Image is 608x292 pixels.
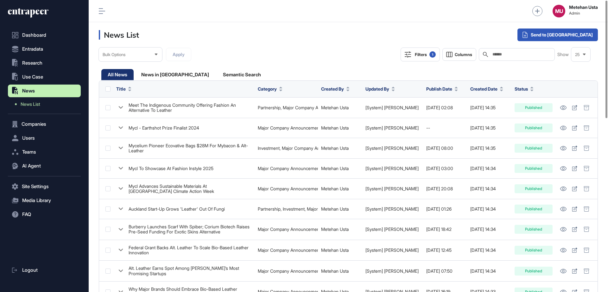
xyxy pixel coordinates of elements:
div: Partnership, Major Company Announcement [258,105,315,110]
div: Investment, Major Company Announcement [258,146,315,151]
div: Mycelium Pioneer Ecovative Bags $28M For Mybacon & Alt-Leather [129,143,251,154]
a: Metehan Usta [321,105,349,110]
span: AI Agent [22,163,41,168]
div: 1 [429,51,436,58]
span: Show [557,52,569,57]
div: Major Company Announcement [258,248,315,253]
div: [DATE] 07:50 [426,269,464,274]
div: [DATE] 14:35 [470,105,508,110]
span: Created By [321,86,344,92]
div: -- [426,125,464,130]
button: News [8,85,81,97]
div: Mycl Advances Sustainable Materials At [GEOGRAPHIC_DATA] Climate Action Week [129,184,251,194]
a: Metehan Usta [321,145,349,151]
button: Created By [321,86,350,92]
div: Major Company Announcement, Investment, Partnership [258,227,315,232]
div: Published [515,205,553,213]
div: [DATE] 14:34 [470,269,508,274]
div: Burberry Launches Scarf With Spiber; Corium Biotech Raises Pre-Seed Funding For Exotic Skins Alte... [129,224,251,235]
a: [System] [PERSON_NAME] [365,125,419,130]
button: Entradata [8,43,81,55]
div: [DATE] 14:34 [470,227,508,232]
span: Admin [569,11,598,16]
div: Published [515,103,553,112]
button: Category [258,86,282,92]
a: Metehan Usta [321,268,349,274]
span: FAQ [22,212,31,217]
span: News List [21,102,40,107]
span: Publish Date [426,86,452,92]
button: Columns [442,48,476,61]
div: Published [515,225,553,234]
a: [System] [PERSON_NAME] [365,268,419,274]
div: Published [515,184,553,193]
div: Alt. Leather Earns Spot Among [PERSON_NAME]’s Most Promising Startups [129,266,251,276]
div: Auckland Start-Up Grows 'Leather' Out Of Fungi [129,206,225,212]
span: Site Settings [22,184,49,189]
div: Send to [GEOGRAPHIC_DATA] [517,29,598,41]
button: Site Settings [8,180,81,193]
div: News in [GEOGRAPHIC_DATA] [135,69,215,80]
div: [DATE] 03:00 [426,166,464,171]
a: Metehan Usta [321,206,349,212]
span: News [22,88,35,93]
span: 25 [575,52,580,57]
button: MU [553,5,565,17]
button: AI Agent [8,160,81,172]
span: Dashboard [22,33,46,38]
a: Metehan Usta [321,125,349,130]
span: Status [515,86,528,92]
a: [System] [PERSON_NAME] [365,206,419,212]
div: [DATE] 01:26 [426,206,464,212]
a: Metehan Usta [321,166,349,171]
div: Federal Grant Backs Alt. Leather To Scale Bio-Based Leather Innovation [129,245,251,256]
span: Entradata [22,47,43,52]
div: [DATE] 20:08 [426,186,464,191]
div: [DATE] 12:45 [426,248,464,253]
span: Created Date [470,86,497,92]
div: [DATE] 14:35 [470,125,508,130]
button: Created Date [470,86,503,92]
button: Publish Date [426,86,458,92]
span: Bulk Options [103,52,125,57]
a: [System] [PERSON_NAME] [365,247,419,253]
div: Published [515,267,553,276]
button: Users [8,132,81,144]
span: Updated By [365,86,389,92]
div: Mycl To Showcase At Fashion Instyle 2025 [129,166,213,171]
button: Teams [8,146,81,158]
h3: News List [99,30,139,40]
div: Published [515,124,553,132]
a: [System] [PERSON_NAME] [365,186,419,191]
button: Media Library [8,194,81,207]
span: Title [116,86,126,92]
span: Use Case [22,74,43,79]
button: Status [515,86,534,92]
a: [System] [PERSON_NAME] [365,105,419,110]
a: [System] [PERSON_NAME] [365,145,419,151]
div: All News [101,69,134,80]
div: [DATE] 14:34 [470,166,508,171]
div: Mycl - Earthshot Prize Finalist 2024 [129,125,199,130]
a: [System] [PERSON_NAME] [365,226,419,232]
button: Updated By [365,86,395,92]
span: Logout [22,268,38,273]
div: Major Company Announcement [258,269,315,274]
div: [DATE] 14:34 [470,248,508,253]
button: Title [116,86,131,92]
a: Metehan Usta [321,186,349,191]
strong: Metehan Usta [569,5,598,10]
div: Semantic Search [217,69,267,80]
div: [DATE] 14:34 [470,186,508,191]
span: Media Library [22,198,51,203]
div: Published [515,164,553,173]
div: Major Company Announcement [258,186,315,191]
div: [DATE] 14:34 [470,206,508,212]
span: Columns [455,52,472,57]
a: News List [11,98,81,110]
span: Users [22,136,35,141]
span: Category [258,86,277,92]
div: [DATE] 18:42 [426,227,464,232]
button: Filters1 [401,48,440,61]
